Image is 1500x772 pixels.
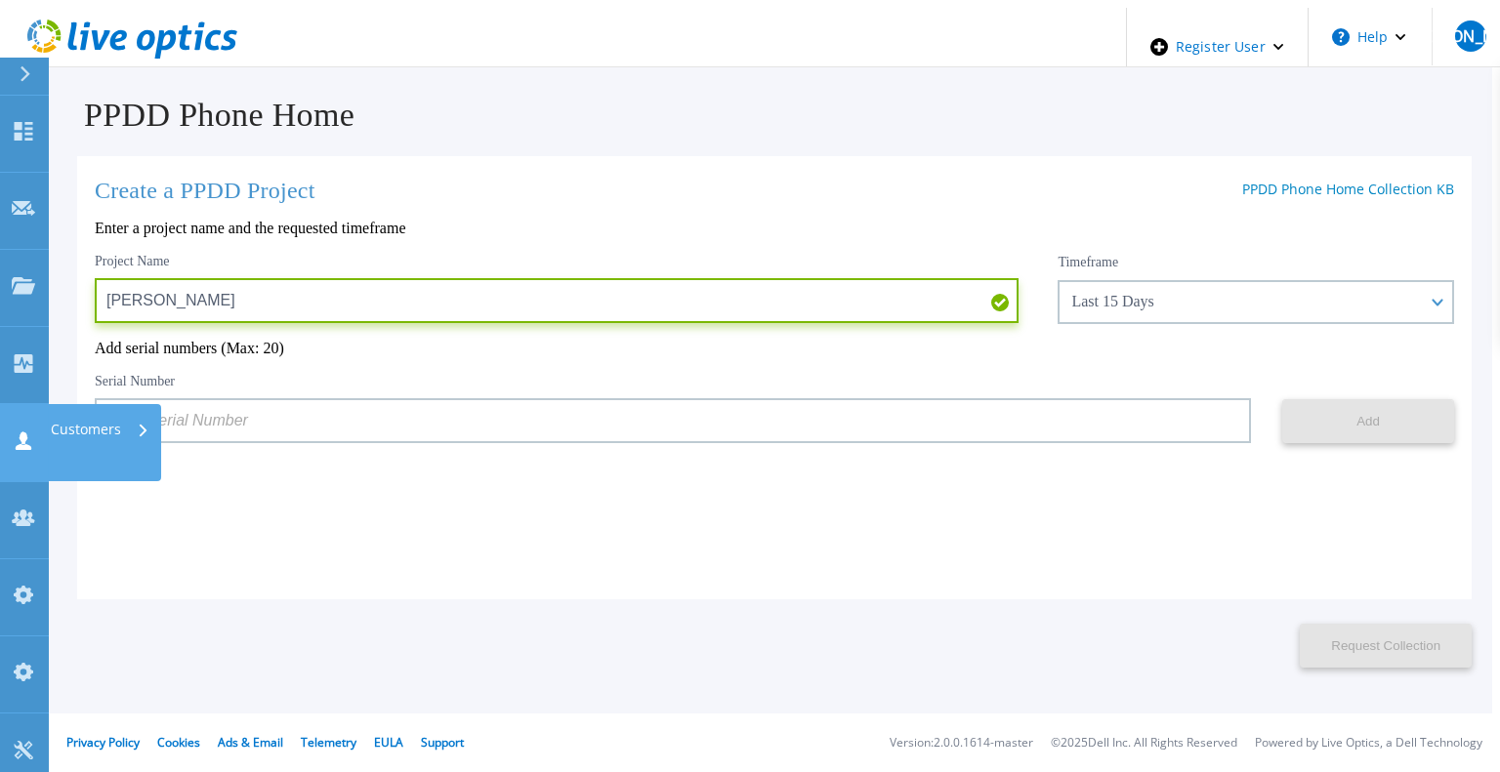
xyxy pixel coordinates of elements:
p: Add serial numbers (Max: 20) [95,340,1454,357]
p: Enter a project name and the requested timeframe [95,220,1454,237]
a: Privacy Policy [66,734,140,751]
a: Telemetry [301,734,356,751]
h1: PPDD Phone Home [57,97,1492,134]
label: Serial Number [95,375,175,388]
button: Help [1309,8,1431,66]
div: Register User [1127,8,1308,86]
button: Request Collection [1300,624,1472,668]
button: Add [1282,399,1454,443]
a: Ads & Email [218,734,283,751]
li: © 2025 Dell Inc. All Rights Reserved [1051,737,1237,750]
h1: Create a PPDD Project [95,178,315,204]
a: EULA [374,734,403,751]
p: Customers [51,404,121,455]
label: Timeframe [1058,255,1118,270]
a: Cookies [157,734,200,751]
div: Last 15 Days [1071,293,1419,310]
input: Enter Serial Number [95,398,1251,443]
input: Enter Project Name [95,278,1019,323]
li: Powered by Live Optics, a Dell Technology [1255,737,1482,750]
label: Project Name [95,255,170,268]
a: Support [421,734,464,751]
li: Version: 2.0.0.1614-master [890,737,1033,750]
a: PPDD Phone Home Collection KB [1242,180,1454,198]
